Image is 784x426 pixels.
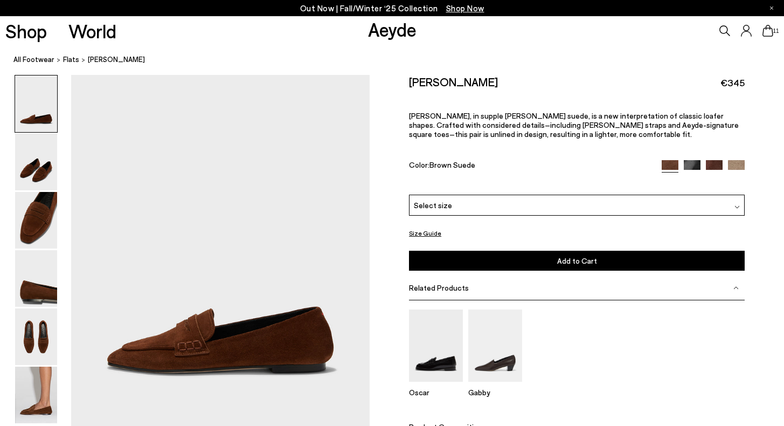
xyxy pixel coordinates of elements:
div: Color: [409,160,651,173]
span: €345 [720,76,745,90]
a: Aeyde [368,18,417,40]
a: All Footwear [13,54,54,65]
p: Gabby [468,388,522,397]
a: Shop [5,22,47,40]
img: Alfie Suede Loafers - Image 5 [15,308,57,365]
img: Alfie Suede Loafers - Image 2 [15,134,57,190]
h2: [PERSON_NAME] [409,75,498,88]
p: Oscar [409,388,463,397]
a: 11 [762,25,773,37]
img: Alfie Suede Loafers - Image 1 [15,75,57,132]
span: Related Products [409,283,469,292]
a: Oscar Leather Loafers Oscar [409,374,463,397]
img: Alfie Suede Loafers - Image 6 [15,367,57,423]
span: Navigate to /collections/new-in [446,3,484,13]
a: flats [63,54,79,65]
img: svg%3E [734,204,740,210]
img: Alfie Suede Loafers - Image 4 [15,250,57,307]
img: svg%3E [733,285,739,291]
img: Gabby Almond-Toe Loafers [468,310,522,381]
span: Select size [414,200,452,211]
a: World [68,22,116,40]
button: Add to Cart [409,251,745,271]
span: flats [63,55,79,64]
img: Alfie Suede Loafers - Image 3 [15,192,57,249]
span: [PERSON_NAME] [88,54,145,65]
nav: breadcrumb [13,45,784,75]
a: Gabby Almond-Toe Loafers Gabby [468,374,522,397]
img: Oscar Leather Loafers [409,310,463,381]
p: Out Now | Fall/Winter ‘25 Collection [300,2,484,15]
span: [PERSON_NAME], in supple [PERSON_NAME] suede, is a new interpretation of classic loafer shapes. C... [409,111,739,139]
span: 11 [773,28,779,34]
button: Size Guide [409,226,441,240]
span: Add to Cart [557,256,597,265]
span: Brown Suede [429,160,475,169]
